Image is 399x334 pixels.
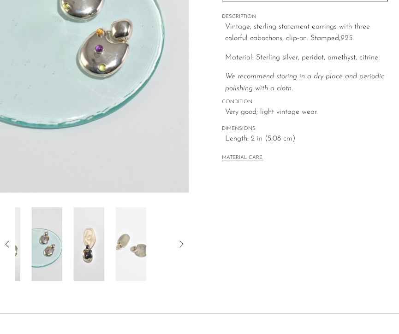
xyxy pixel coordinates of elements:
span: CONDITION [222,98,388,106]
span: DESCRIPTION [222,13,388,21]
button: MATERIAL CARE [222,155,262,162]
img: Colorful Statement Earrings [73,207,104,281]
img: Colorful Statement Earrings [31,207,62,281]
em: 925. [340,35,354,42]
img: Colorful Statement Earrings [115,207,146,281]
span: Length: 2 in (5.08 cm) [225,133,388,145]
span: DIMENSIONS [222,125,388,133]
p: Material: Sterling silver, peridot, amethyst, citrine. [225,52,388,64]
span: Very good; light vintage wear. [225,106,388,118]
p: Vintage, sterling statement earrings with three colorful cabochons, clip-on. Stamped, [225,21,388,45]
i: We recommend storing in a dry place and periodic polishing with a cloth. [225,73,384,92]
